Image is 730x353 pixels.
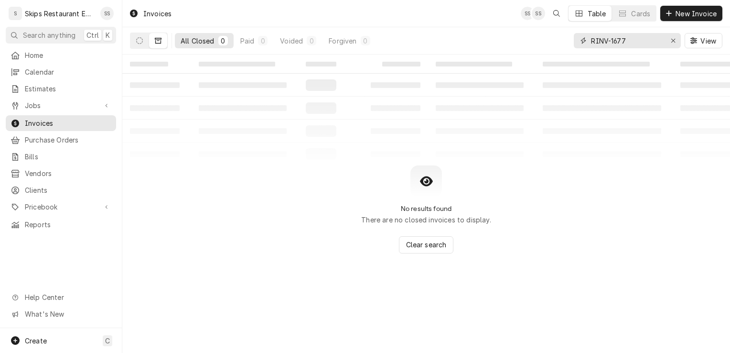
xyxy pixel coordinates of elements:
span: Bills [25,152,111,162]
span: ‌ [543,62,650,66]
a: Estimates [6,81,116,97]
div: SS [100,7,114,20]
div: 0 [363,36,368,46]
span: New Invoice [674,9,719,19]
div: SS [532,7,545,20]
a: Go to What's New [6,306,116,322]
div: 0 [220,36,226,46]
span: Reports [25,220,111,230]
a: Go to Help Center [6,289,116,305]
span: ‌ [436,62,512,66]
a: Vendors [6,165,116,181]
a: Purchase Orders [6,132,116,148]
div: All Closed [181,36,215,46]
p: There are no closed invoices to display. [361,215,491,225]
a: Bills [6,149,116,165]
table: All Closed Invoices List Loading [122,55,730,165]
span: Search anything [23,30,75,40]
span: Calendar [25,67,111,77]
span: C [105,336,110,346]
span: Jobs [25,100,97,110]
span: ‌ [306,62,336,66]
div: Shan Skipper's Avatar [100,7,114,20]
div: SS [521,7,534,20]
span: Purchase Orders [25,135,111,145]
a: Go to Pricebook [6,199,116,215]
div: 0 [309,36,314,46]
div: Shan Skipper's Avatar [532,7,545,20]
div: Voided [280,36,303,46]
a: Go to Jobs [6,98,116,113]
button: View [685,33,722,48]
span: Home [25,50,111,60]
button: Open search [549,6,564,21]
button: Erase input [666,33,681,48]
span: ‌ [199,62,275,66]
div: 0 [260,36,266,46]
span: Pricebook [25,202,97,212]
span: K [106,30,110,40]
span: What's New [25,309,110,319]
h2: No results found [401,205,452,213]
div: Forgiven [329,36,356,46]
div: Paid [240,36,255,46]
div: S [9,7,22,20]
div: Table [588,9,606,19]
button: New Invoice [660,6,722,21]
a: Reports [6,217,116,232]
div: Shan Skipper's Avatar [521,7,534,20]
span: Help Center [25,292,110,302]
input: Keyword search [591,33,663,48]
div: Cards [631,9,650,19]
span: View [698,36,718,46]
span: Estimates [25,84,111,94]
span: Ctrl [86,30,99,40]
button: Search anythingCtrlK [6,27,116,44]
span: Create [25,337,47,345]
span: Vendors [25,168,111,178]
span: Clear search [404,240,449,250]
span: ‌ [130,62,168,66]
a: Calendar [6,64,116,80]
span: ‌ [382,62,420,66]
a: Clients [6,182,116,198]
span: Invoices [25,118,111,128]
a: Invoices [6,115,116,131]
div: Skips Restaurant Equipment [25,9,95,19]
button: Clear search [399,236,454,254]
span: Clients [25,185,111,195]
a: Home [6,47,116,63]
